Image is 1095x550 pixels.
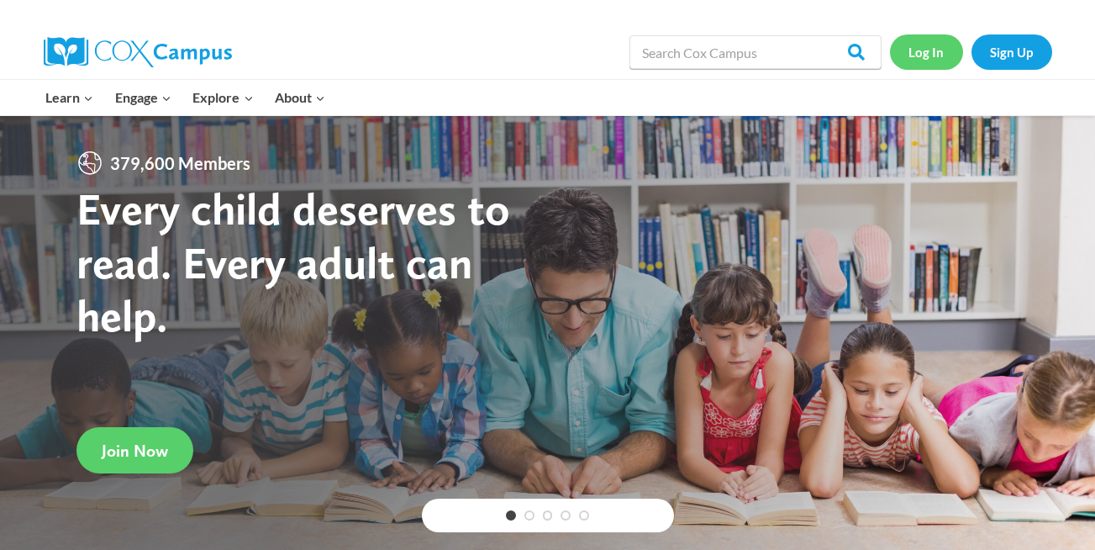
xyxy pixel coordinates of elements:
[104,80,182,115] button: Child menu of Engage
[182,80,265,115] button: Child menu of Explore
[35,80,336,115] nav: Primary Navigation
[76,427,193,473] a: Join Now
[629,35,882,69] input: Search Cox Campus
[35,80,105,115] button: Child menu of Learn
[76,182,510,342] strong: Every child deserves to read. Every adult can help.
[264,80,336,115] button: Child menu of About
[971,34,1052,69] a: Sign Up
[890,34,963,69] a: Log In
[524,510,534,521] a: 2
[506,510,516,521] a: 1
[103,150,257,177] span: 379,600 Members
[561,510,571,521] a: 4
[890,34,1052,69] nav: Secondary Navigation
[543,510,553,521] a: 3
[44,37,232,67] img: Cox Campus
[102,441,168,461] span: Join Now
[579,510,589,521] a: 5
